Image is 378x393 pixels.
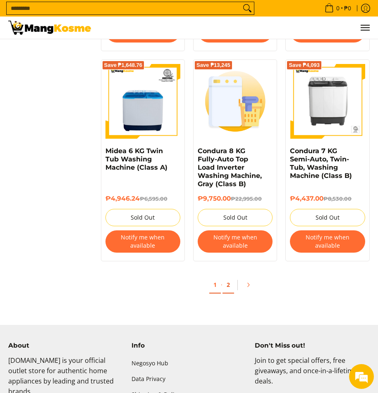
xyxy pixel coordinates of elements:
a: Midea 6 KG Twin Tub Washing Machine (Class A) [105,147,167,171]
button: Sold Out [198,209,273,226]
button: Notify me when available [105,230,180,253]
ul: Pagination [97,274,374,300]
span: ₱0 [343,5,352,11]
span: Save ₱1,648.76 [104,63,143,68]
h6: ₱4,946.24 [105,194,180,203]
span: We're online! [48,104,114,187]
h6: ₱4,437.00 [290,194,365,203]
a: Condura 8 KG Fully-Auto Top Load Inverter Washing Machine, Gray (Class B) [198,147,262,188]
img: Condura 8 KG Fully-Auto Top Load Inverter Washing Machine, Gray (Class B) [198,64,273,139]
button: Sold Out [105,209,180,226]
del: ₱22,995.00 [231,196,262,202]
img: Midea 6 KG Twin Tub Washing Machine (Class A) [105,64,180,139]
h4: Info [132,341,246,349]
h4: About [8,341,123,349]
a: 2 [222,277,234,294]
nav: Main Menu [99,17,370,39]
a: Negosyo Hub [132,355,246,371]
span: Save ₱4,093 [289,63,320,68]
button: Notify me when available [198,230,273,253]
img: Washing Machines l Mang Kosme: Home Appliances Warehouse Sale Partner [8,21,91,35]
a: Data Privacy [132,371,246,387]
div: Chat with us now [43,46,139,57]
button: Sold Out [290,209,365,226]
img: condura-semi-automatic-7-kilos-twin-tub-washing-machine-front-view-mang-kosme [290,64,365,139]
span: • [322,4,354,13]
del: ₱8,530.00 [323,196,352,202]
del: ₱6,595.00 [140,196,167,202]
a: 1 [209,277,221,294]
span: 0 [335,5,341,11]
button: Search [241,2,254,14]
span: Save ₱13,245 [196,63,230,68]
a: Condura 7 KG Semi-Auto, Twin-Tub, Washing Machine (Class B) [290,147,352,180]
ul: Customer Navigation [99,17,370,39]
h4: Don't Miss out! [255,341,370,349]
button: Menu [360,17,370,39]
button: Notify me when available [290,230,365,253]
span: · [221,281,222,289]
div: Minimize live chat window [136,4,156,24]
textarea: Type your message and hit 'Enter' [4,225,158,254]
h6: ₱9,750.00 [198,194,273,203]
